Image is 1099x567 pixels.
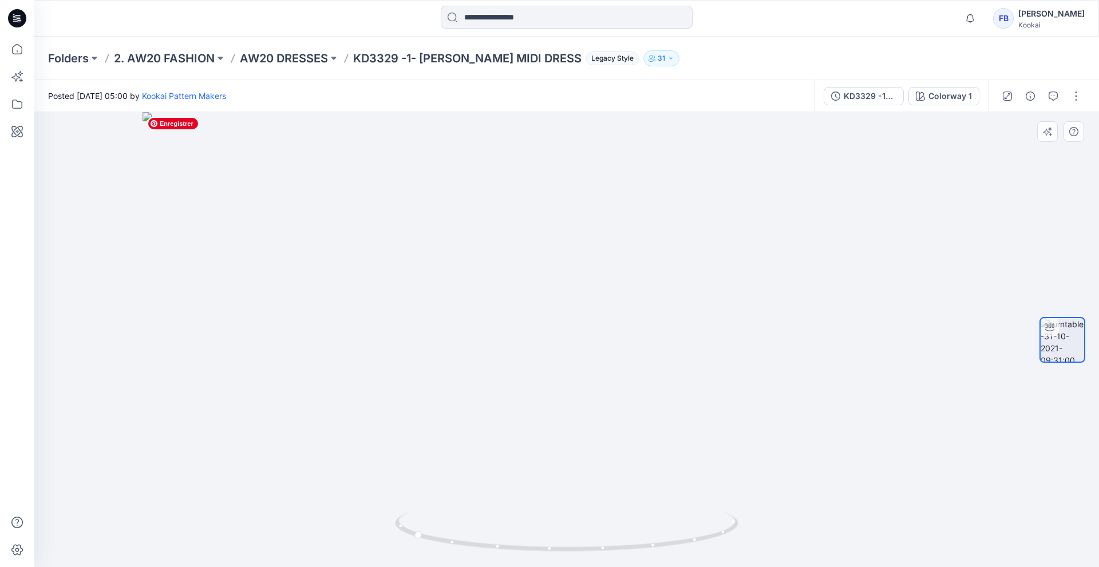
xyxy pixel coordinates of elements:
[148,118,198,129] span: Enregistrer
[658,52,665,65] p: 31
[48,90,226,102] span: Posted [DATE] 05:00 by
[586,51,639,65] span: Legacy Style
[844,90,896,102] div: KD3329 -1- [PERSON_NAME] MIDI DRESS
[114,50,215,66] a: 2. AW20 FASHION
[1041,318,1084,362] img: turntable-31-10-2021-09:31:00
[908,87,979,105] button: Colorway 1
[240,50,328,66] a: AW20 DRESSES
[824,87,904,105] button: KD3329 -1- [PERSON_NAME] MIDI DRESS
[142,91,226,101] a: Kookai Pattern Makers
[928,90,972,102] div: Colorway 1
[353,50,582,66] p: KD3329 -1- [PERSON_NAME] MIDI DRESS
[582,50,639,66] button: Legacy Style
[993,8,1014,29] div: FB
[1021,87,1039,105] button: Details
[643,50,679,66] button: 31
[1018,21,1085,29] div: Kookai
[48,50,89,66] a: Folders
[1018,7,1085,21] div: [PERSON_NAME]
[143,112,990,567] img: eyJhbGciOiJIUzI1NiIsImtpZCI6IjAiLCJzbHQiOiJzZXMiLCJ0eXAiOiJKV1QifQ.eyJkYXRhIjp7InR5cGUiOiJzdG9yYW...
